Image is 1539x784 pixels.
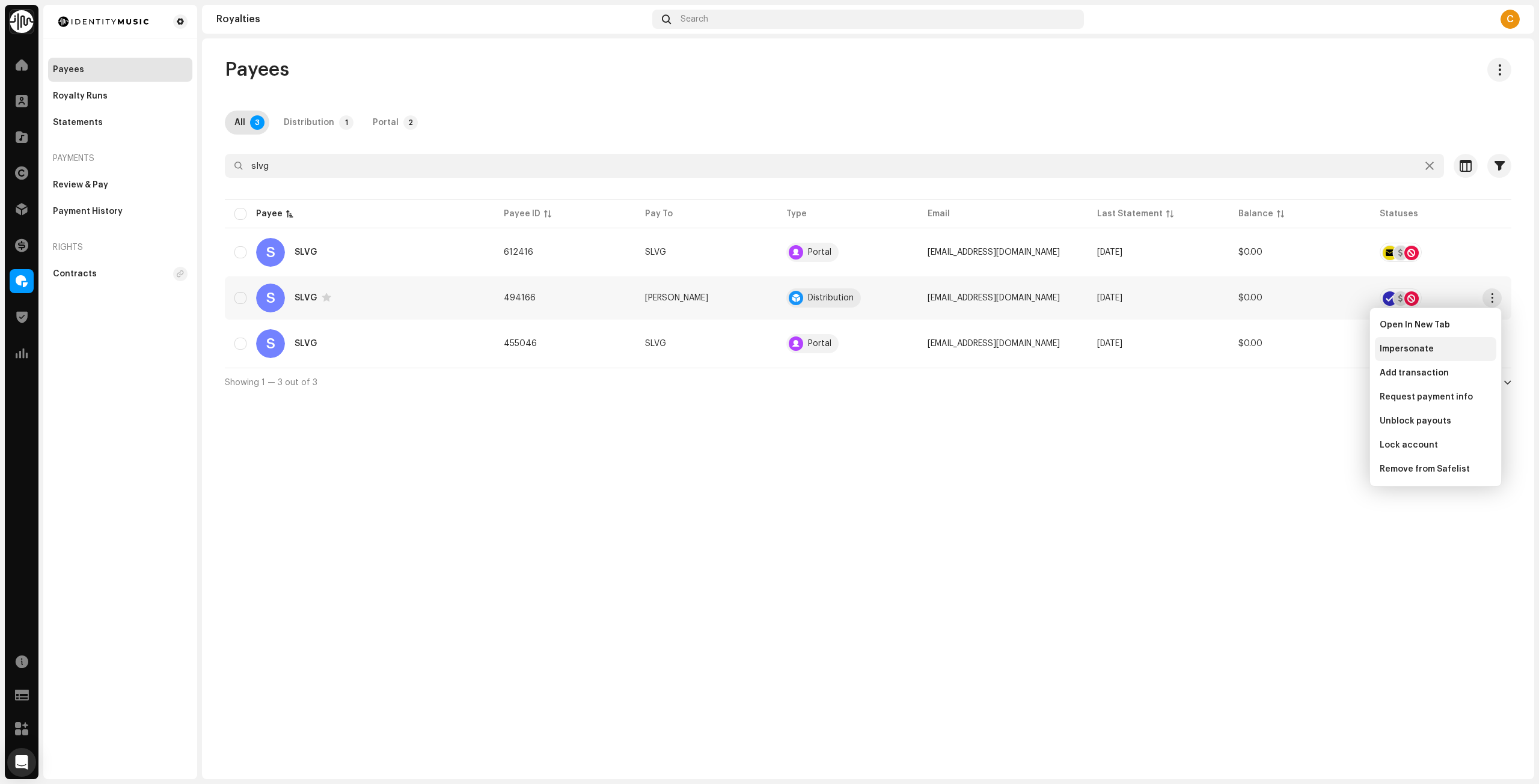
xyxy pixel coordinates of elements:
div: Payee [256,208,283,220]
span: $0.00 [1238,294,1262,302]
span: Sep 2025 [1097,339,1122,348]
span: slvgbeats@gmail.com [928,339,1060,348]
span: $0.00 [1238,248,1262,257]
span: 455046 [504,339,537,348]
span: 494166 [504,294,536,302]
re-m-nav-item: Payment History [48,199,192,223]
div: S [256,329,285,358]
p-badge: 2 [403,115,418,130]
input: Search [225,154,1444,178]
div: Last Statement [1097,208,1163,220]
re-m-nav-item: Payees [48,58,192,82]
div: S [256,284,285,312]
img: 185c913a-8839-411b-a7b9-bf647bcb215e [53,14,154,29]
div: All [234,111,245,135]
div: Payee ID [504,208,540,220]
img: 0f74c21f-6d1c-4dbc-9196-dbddad53419e [10,10,34,34]
re-m-nav-item: Review & Pay [48,173,192,197]
span: SLVG [645,248,666,257]
span: Lock account [1380,440,1438,450]
div: Payees [53,65,84,74]
span: 612416 [504,248,533,257]
div: Royalties [216,14,647,24]
span: Search [681,14,708,24]
re-a-nav-header: Payments [48,144,192,173]
div: Statements [53,118,103,127]
div: Distribution [808,294,854,302]
re-m-nav-item: Contracts [48,262,192,286]
div: Portal [373,111,399,135]
span: Add transaction [1380,368,1449,378]
div: SLVG [295,294,317,302]
p-badge: 3 [250,115,265,130]
div: C [1501,10,1520,29]
div: SLVG [295,248,317,257]
div: S [256,238,285,267]
span: Fotis Mylonas [645,294,708,302]
span: Unblock payouts [1380,416,1451,426]
re-a-nav-header: Rights [48,233,192,262]
div: SLVG [295,339,317,348]
div: Royalty Runs [53,91,108,101]
span: SLVG [645,339,666,348]
div: Balance [1238,208,1273,220]
div: Payment History [53,207,123,216]
span: Slvgbeats+1@gmail.com [928,294,1060,302]
div: Distribution [284,111,334,135]
span: Sep 2025 [1097,294,1122,302]
span: Showing 1 — 3 out of 3 [225,378,317,387]
div: Open Intercom Messenger [7,748,36,777]
span: Remove from Safelist [1380,464,1470,474]
span: $0.00 [1238,339,1262,348]
span: fwtis125@gmail.com [928,248,1060,257]
span: Impersonate [1380,344,1434,354]
div: Portal [808,248,831,257]
div: Review & Pay [53,180,108,190]
span: Sep 2025 [1097,248,1122,257]
div: Contracts [53,269,97,279]
span: Request payment info [1380,392,1473,402]
re-m-nav-item: Royalty Runs [48,84,192,108]
p-badge: 1 [339,115,353,130]
span: Payees [225,58,289,82]
span: Open In New Tab [1380,320,1450,330]
re-m-nav-item: Statements [48,111,192,135]
div: Portal [808,339,831,348]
